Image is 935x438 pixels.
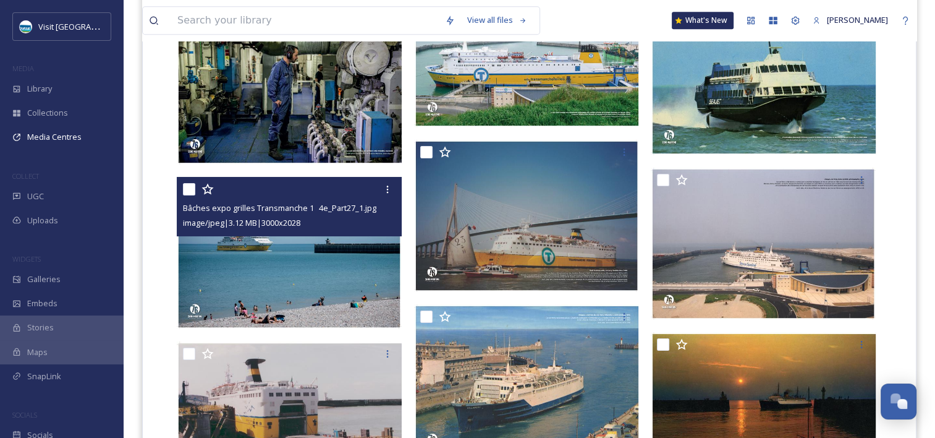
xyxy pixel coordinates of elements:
[651,1,879,155] img: Bâches expo grilles Transmanche 14e_Part25_1.jpg
[881,384,916,419] button: Open Chat
[27,322,54,333] span: Stories
[183,202,376,213] span: Bâches expo grilles Transmanche 14e_Part27_1.jpg
[171,7,439,34] input: Search your library
[27,83,52,95] span: Library
[27,107,68,119] span: Collections
[651,168,876,320] img: Bâches expo grilles Transmanche 14e_Part22_1.jpg
[20,20,32,33] img: Capture.JPG
[27,215,58,226] span: Uploads
[38,20,231,32] span: Visit [GEOGRAPHIC_DATA] and [GEOGRAPHIC_DATA]
[461,8,533,32] a: View all files
[27,346,48,358] span: Maps
[12,64,34,73] span: MEDIA
[12,254,41,264] span: WIDGETS
[183,217,300,228] span: image/jpeg | 3.12 MB | 3000 x 2028
[414,140,639,292] img: Bâches expo grilles Transmanche 14e_Part23_1.jpg
[12,171,39,181] span: COLLECT
[27,131,82,143] span: Media Centres
[827,14,888,25] span: [PERSON_NAME]
[177,177,402,329] img: Bâches expo grilles Transmanche 14e_Part27_1.jpg
[806,8,894,32] a: [PERSON_NAME]
[177,10,405,164] img: Bâches expo grilles Transmanche 14e_Part30_1.jpg
[27,191,44,202] span: UGC
[27,298,57,309] span: Embeds
[27,273,61,285] span: Galleries
[672,12,734,29] a: What's New
[12,410,37,419] span: SOCIALS
[27,371,61,382] span: SnapLink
